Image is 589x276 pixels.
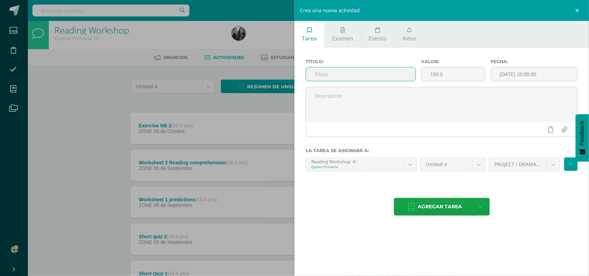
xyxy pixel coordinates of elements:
[325,21,361,48] a: Examen
[306,59,416,64] label: Título:
[311,158,398,164] div: Reading Workshop 'A'
[369,35,387,42] span: Evento
[361,21,394,48] a: Evento
[494,158,542,171] span: PROJECT / DRAMA DAY (30.0pts)
[306,67,416,81] input: Título
[579,121,586,146] span: Feedback
[333,35,353,42] span: Examen
[395,21,424,48] a: Aviso
[311,164,398,169] div: Quinto Primaria
[422,59,485,64] label: Valor:
[306,158,417,171] a: Reading Workshop 'A'Quinto Primaria
[306,148,578,153] label: La tarea se asignará a:
[426,158,467,171] span: Unidad 4
[420,158,486,171] a: Unidad 4
[489,158,560,171] a: PROJECT / DRAMA DAY (30.0pts)
[402,35,416,42] span: Aviso
[302,35,317,42] span: Tarea
[491,59,578,64] label: Fecha:
[294,21,325,48] a: Tarea
[422,67,485,81] input: Puntos máximos
[491,67,577,81] input: Fecha de entrega
[418,198,462,215] span: Agregar tarea
[576,114,589,162] button: Feedback - Mostrar encuesta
